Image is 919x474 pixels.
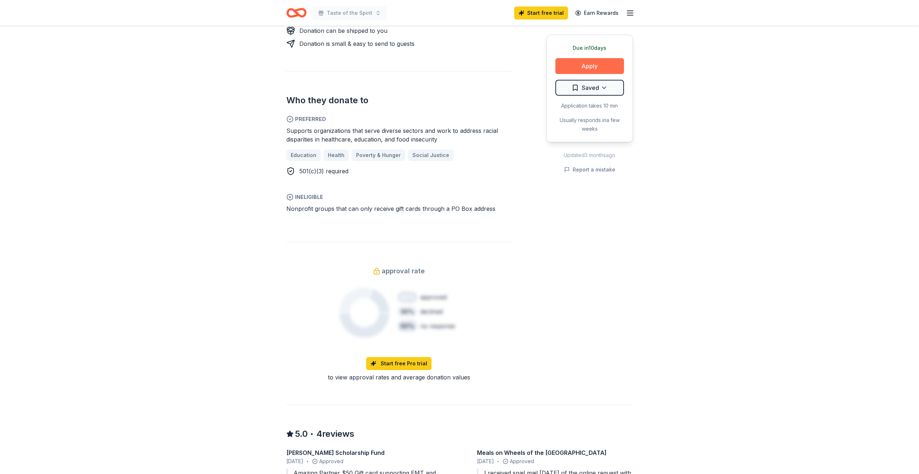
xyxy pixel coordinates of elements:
[299,168,348,175] span: 501(c)(3) required
[514,6,568,19] a: Start free trial
[307,458,308,464] span: •
[286,448,442,457] div: [PERSON_NAME] Scholarship Fund
[286,373,512,382] div: to view approval rates and average donation values
[286,205,495,212] span: Nonprofit groups that can only receive gift cards through a PO Box address
[328,151,344,160] span: Health
[555,116,624,133] div: Usually responds in a few weeks
[420,307,443,316] div: declined
[286,193,512,201] span: Ineligible
[420,293,447,301] div: approved
[420,322,455,330] div: no response
[555,101,624,110] div: Application takes 10 min
[408,149,454,161] a: Social Justice
[286,115,512,123] span: Preferred
[397,291,417,303] div: 20 %
[324,149,349,161] a: Health
[546,151,633,160] div: Updated 3 months ago
[555,58,624,74] button: Apply
[286,149,321,161] a: Education
[286,457,303,466] span: [DATE]
[310,430,313,438] span: •
[555,44,624,52] div: Due in 10 days
[397,320,417,332] div: 50 %
[286,127,498,143] span: Supports organizations that serve diverse sectors and work to address racial disparities in healt...
[582,83,599,92] span: Saved
[571,6,623,19] a: Earn Rewards
[352,149,405,161] a: Poverty & Hunger
[555,80,624,96] button: Saved
[327,9,372,17] span: Taste of the Spirit
[286,4,307,21] a: Home
[286,95,512,106] h2: Who they donate to
[286,457,442,466] div: Approved
[497,458,499,464] span: •
[477,457,494,466] span: [DATE]
[356,151,401,160] span: Poverty & Hunger
[295,428,308,440] span: 5.0
[299,26,387,35] div: Donation can be shipped to you
[312,6,387,20] button: Taste of the Spirit
[299,39,415,48] div: Donation is small & easy to send to guests
[564,165,615,174] button: Report a mistake
[477,457,633,466] div: Approved
[397,306,417,317] div: 30 %
[366,357,432,370] a: Start free Pro trial
[412,151,449,160] span: Social Justice
[382,265,425,277] span: approval rate
[477,448,633,457] div: Meals on Wheels of the [GEOGRAPHIC_DATA]
[291,151,316,160] span: Education
[316,428,354,440] span: 4 reviews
